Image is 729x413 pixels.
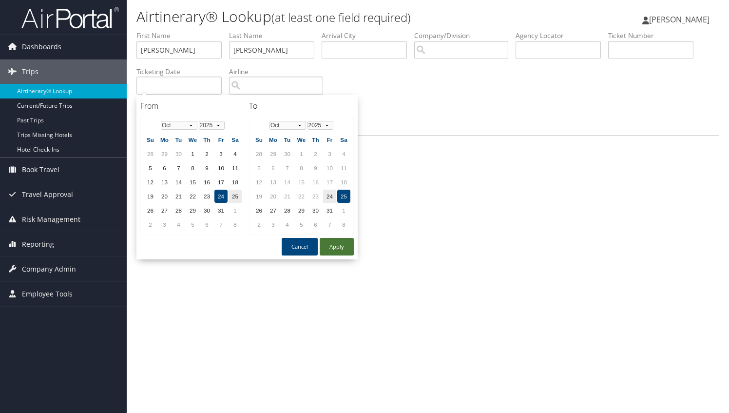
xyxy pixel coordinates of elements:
td: 7 [172,161,185,175]
td: 22 [295,190,308,203]
td: 2 [144,218,157,231]
td: 13 [158,176,171,189]
td: 19 [252,190,266,203]
td: 3 [323,147,336,160]
td: 8 [295,161,308,175]
td: 6 [309,218,322,231]
td: 18 [229,176,242,189]
td: 9 [200,161,213,175]
td: 17 [214,176,228,189]
td: 16 [200,176,213,189]
td: 1 [229,204,242,217]
td: 29 [186,204,199,217]
td: 30 [309,204,322,217]
td: 31 [214,204,228,217]
th: Th [309,133,322,146]
td: 22 [186,190,199,203]
th: Tu [281,133,294,146]
label: Airline [229,67,330,77]
td: 18 [337,176,350,189]
th: Tu [172,133,185,146]
td: 23 [309,190,322,203]
th: Th [200,133,213,146]
label: Company/Division [414,31,516,40]
span: Reporting [22,232,54,256]
td: 24 [323,190,336,203]
td: 4 [172,218,185,231]
td: 12 [144,176,157,189]
th: Fr [323,133,336,146]
td: 30 [281,147,294,160]
td: 30 [200,204,213,217]
span: Risk Management [22,207,80,232]
td: 29 [267,147,280,160]
th: We [186,133,199,146]
td: 2 [200,147,213,160]
th: Su [144,133,157,146]
th: Fr [214,133,228,146]
td: 2 [309,147,322,160]
td: 6 [200,218,213,231]
th: Sa [229,133,242,146]
td: 17 [323,176,336,189]
label: Ticket Number [608,31,701,40]
td: 10 [214,161,228,175]
td: 26 [144,204,157,217]
th: Mo [158,133,171,146]
td: 29 [158,147,171,160]
h4: To [249,100,354,111]
label: Last Name [229,31,322,40]
td: 25 [337,190,350,203]
img: airportal-logo.png [21,6,119,29]
span: Dashboards [22,35,61,59]
th: Sa [337,133,350,146]
td: 8 [229,218,242,231]
th: Mo [267,133,280,146]
td: 15 [295,176,308,189]
td: 5 [295,218,308,231]
td: 20 [267,190,280,203]
th: Su [252,133,266,146]
td: 7 [214,218,228,231]
td: 3 [158,218,171,231]
td: 14 [281,176,294,189]
th: We [295,133,308,146]
span: Employee Tools [22,282,73,306]
td: 5 [252,161,266,175]
td: 24 [214,190,228,203]
button: Cancel [282,238,318,256]
td: 20 [158,190,171,203]
td: 28 [252,147,266,160]
td: 5 [186,218,199,231]
td: 28 [144,147,157,160]
td: 23 [200,190,213,203]
label: Ticketing Date [136,67,229,77]
td: 25 [229,190,242,203]
td: 6 [158,161,171,175]
td: 12 [252,176,266,189]
td: 14 [172,176,185,189]
td: 10 [323,161,336,175]
span: [PERSON_NAME] [649,14,710,25]
td: 8 [186,161,199,175]
td: 21 [172,190,185,203]
h1: Airtinerary® Lookup [136,6,525,27]
td: 29 [295,204,308,217]
td: 15 [186,176,199,189]
td: 3 [214,147,228,160]
button: Apply [320,238,354,256]
label: Agency Locator [516,31,608,40]
td: 26 [252,204,266,217]
td: 4 [337,147,350,160]
td: 8 [337,218,350,231]
td: 11 [229,161,242,175]
td: 1 [337,204,350,217]
small: (at least one field required) [271,9,411,25]
td: 4 [281,218,294,231]
td: 30 [172,147,185,160]
td: 27 [267,204,280,217]
span: Travel Approval [22,182,73,207]
td: 4 [229,147,242,160]
span: Trips [22,59,38,84]
label: First Name [136,31,229,40]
